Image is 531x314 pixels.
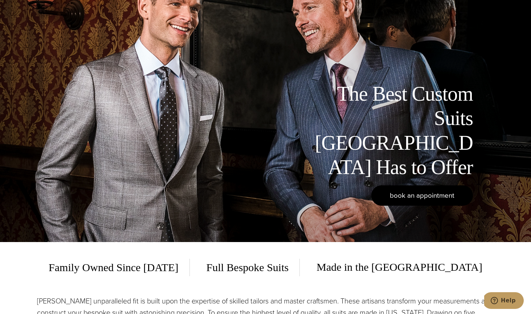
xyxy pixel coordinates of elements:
iframe: Opens a widget where you can chat to one of our agents [484,292,524,310]
span: Full Bespoke Suits [196,259,300,276]
span: Family Owned Since [DATE] [49,259,189,276]
h1: The Best Custom Suits [GEOGRAPHIC_DATA] Has to Offer [310,82,473,180]
span: book an appointment [390,190,454,201]
span: Made in the [GEOGRAPHIC_DATA] [306,258,482,276]
a: book an appointment [371,185,473,206]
